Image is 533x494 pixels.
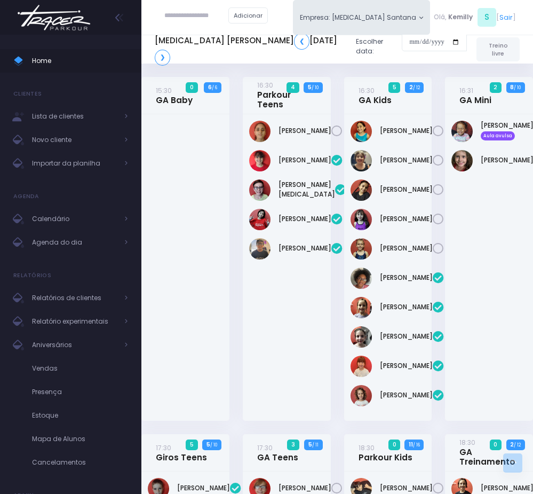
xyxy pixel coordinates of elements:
a: [PERSON_NAME] [279,126,331,136]
strong: 2 [409,83,413,91]
small: / 10 [514,84,521,91]
small: / 11 [312,442,319,448]
a: [PERSON_NAME] [380,361,433,371]
span: 0 [388,440,400,450]
a: Treino livre [476,37,520,61]
span: Aula avulsa [481,131,515,140]
a: 15:30GA Baby [156,85,193,105]
img: Lorena mie sato ayres [249,209,271,230]
strong: 11 [409,441,413,449]
img: Giulia Coelho Mariano [351,268,372,289]
a: [PERSON_NAME] [380,273,433,283]
a: [PERSON_NAME] [177,483,230,493]
small: 18:30 [359,443,375,452]
a: ❯ [155,50,170,66]
small: 17:30 [257,443,273,452]
span: 5 [388,82,400,93]
span: 4 [287,82,299,93]
a: 17:30Giros Teens [156,443,207,462]
a: [PERSON_NAME] [279,244,331,253]
a: [PERSON_NAME] [279,155,331,165]
span: Agenda do dia [32,236,117,249]
img: Malu Souza de Carvalho [451,121,473,142]
a: [PERSON_NAME] [380,185,433,194]
img: Mariana Namie Takatsuki Momesso [351,356,372,377]
a: 16:30GA Kids [359,85,392,105]
span: Presença [32,385,128,399]
span: Kemilly [448,12,473,22]
img: Livia Baião Gomes [351,179,372,201]
img: Anna Júlia Roque Silva [249,121,271,142]
strong: 5 [308,83,312,91]
strong: 8 [510,83,514,91]
span: Mapa de Alunos [32,432,128,446]
h5: [MEDICAL_DATA] [PERSON_NAME] [DATE] [155,33,348,65]
h4: Agenda [13,186,39,207]
a: Adicionar [228,7,268,23]
span: 5 [186,440,197,450]
small: 18:30 [459,438,475,447]
img: Anna Helena Roque Silva [249,150,271,171]
small: / 10 [210,442,217,448]
a: [PERSON_NAME] [380,214,433,224]
a: Sair [499,12,513,22]
img: João Vitor Fontan Nicoleti [249,179,271,201]
h4: Clientes [13,83,42,105]
span: Cancelamentos [32,456,128,469]
strong: 5 [206,441,210,449]
span: Relatório experimentais [32,315,117,328]
small: / 12 [413,84,420,91]
span: Vendas [32,362,128,375]
a: [PERSON_NAME] [380,390,433,400]
img: Nina Diniz Scatena Alves [351,385,372,406]
a: 18:30Parkour Kids [359,443,412,462]
img: Maria Helena Coelho Mariano [451,150,473,171]
a: ❮ [294,33,309,49]
img: Manuela Andrade Bertolla [351,238,372,260]
a: [PERSON_NAME] [380,332,433,341]
img: Lucas figueiredo guedes [249,238,271,260]
small: / 6 [212,84,217,91]
a: 16:30Parkour Teens [257,80,313,109]
span: Relatórios de clientes [32,291,117,305]
small: 16:31 [459,86,473,95]
strong: 5 [308,441,312,449]
span: 3 [287,440,299,450]
img: Mariana Garzuzi Palma [351,326,372,348]
span: Novo cliente [32,133,117,147]
small: / 16 [413,442,420,448]
small: / 12 [514,442,521,448]
a: [PERSON_NAME] [279,214,331,224]
span: Home [32,54,128,68]
span: 2 [490,82,502,93]
small: 15:30 [156,86,172,95]
a: [PERSON_NAME][MEDICAL_DATA] [279,180,335,199]
small: 16:30 [257,81,273,90]
span: Calendário [32,212,117,226]
small: 17:30 [156,443,171,452]
span: Olá, [434,12,447,22]
img: Lorena Alexsandra Souza [351,209,372,230]
span: Estoque [32,409,128,422]
span: Importar da planilha [32,156,117,170]
img: Anna Luiza Costa fernandes [351,121,372,142]
strong: 2 [510,441,514,449]
strong: 6 [208,83,212,91]
img: Heloisa Frederico Mota [351,150,372,171]
div: [ ] [430,6,520,28]
span: S [478,8,496,27]
a: [PERSON_NAME] [279,483,331,493]
div: Escolher data: [155,30,467,68]
span: Aniversários [32,338,117,352]
a: 17:30GA Teens [257,443,298,462]
img: Lara Prado Pfefer [351,297,372,318]
a: [PERSON_NAME] [380,155,433,165]
a: [PERSON_NAME] [380,126,433,136]
a: [PERSON_NAME] [380,302,433,312]
a: 18:30GA Treinamento [459,437,515,467]
h4: Relatórios [13,265,51,286]
span: 0 [186,82,197,93]
span: Lista de clientes [32,109,117,123]
small: 16:30 [359,86,375,95]
a: [PERSON_NAME] [380,483,433,493]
